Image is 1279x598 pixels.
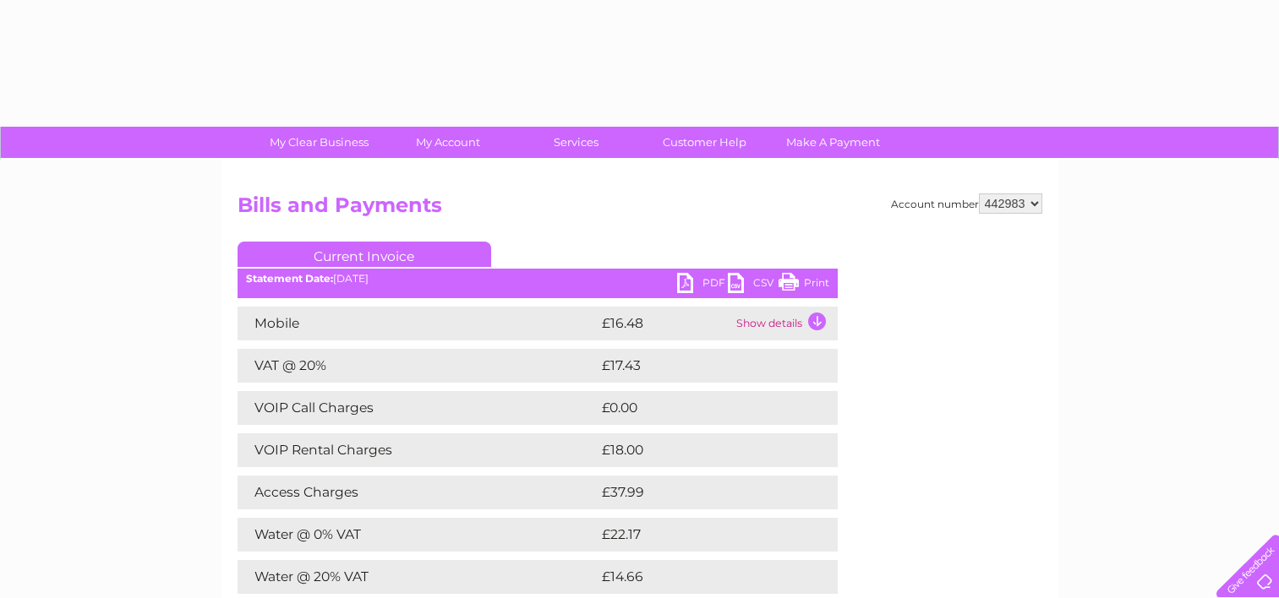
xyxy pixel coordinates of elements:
a: My Account [378,127,517,158]
div: Account number [891,193,1042,214]
h2: Bills and Payments [238,193,1042,226]
td: Water @ 0% VAT [238,518,598,552]
td: Access Charges [238,476,598,509]
td: Show details [732,307,838,340]
a: Make A Payment [763,127,903,158]
td: £17.43 [598,349,801,383]
td: £14.66 [598,560,803,594]
a: CSV [728,273,779,297]
a: Services [506,127,646,158]
a: Customer Help [635,127,774,158]
td: VOIP Call Charges [238,391,598,425]
td: £18.00 [598,433,803,467]
td: £0.00 [598,391,799,425]
td: VOIP Rental Charges [238,433,598,467]
td: £16.48 [598,307,732,340]
td: Water @ 20% VAT [238,560,598,594]
a: Current Invoice [238,242,491,267]
b: Statement Date: [246,272,333,285]
td: £37.99 [598,476,803,509]
a: My Clear Business [249,127,389,158]
a: PDF [677,273,728,297]
td: £22.17 [598,518,801,552]
td: VAT @ 20% [238,349,598,383]
td: Mobile [238,307,598,340]
div: [DATE] [238,273,838,285]
a: Print [779,273,829,297]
